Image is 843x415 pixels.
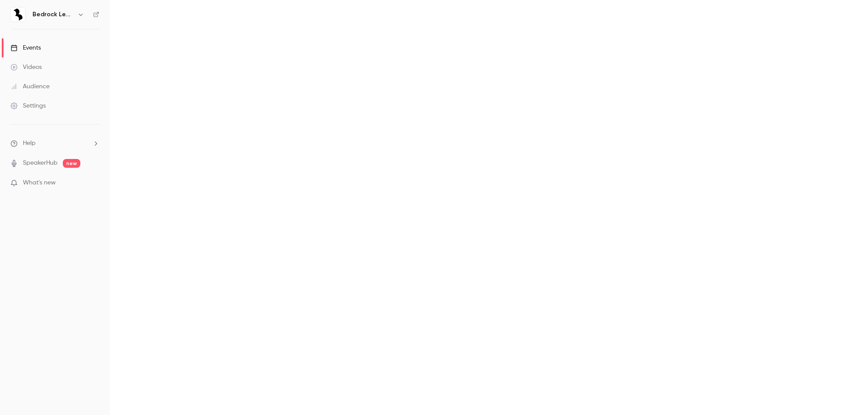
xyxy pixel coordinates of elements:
[63,159,80,168] span: new
[32,10,74,19] h6: Bedrock Learning
[23,139,36,148] span: Help
[23,159,58,168] a: SpeakerHub
[23,178,56,188] span: What's new
[11,101,46,110] div: Settings
[11,82,50,91] div: Audience
[11,63,42,72] div: Videos
[11,43,41,52] div: Events
[11,139,99,148] li: help-dropdown-opener
[11,7,25,22] img: Bedrock Learning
